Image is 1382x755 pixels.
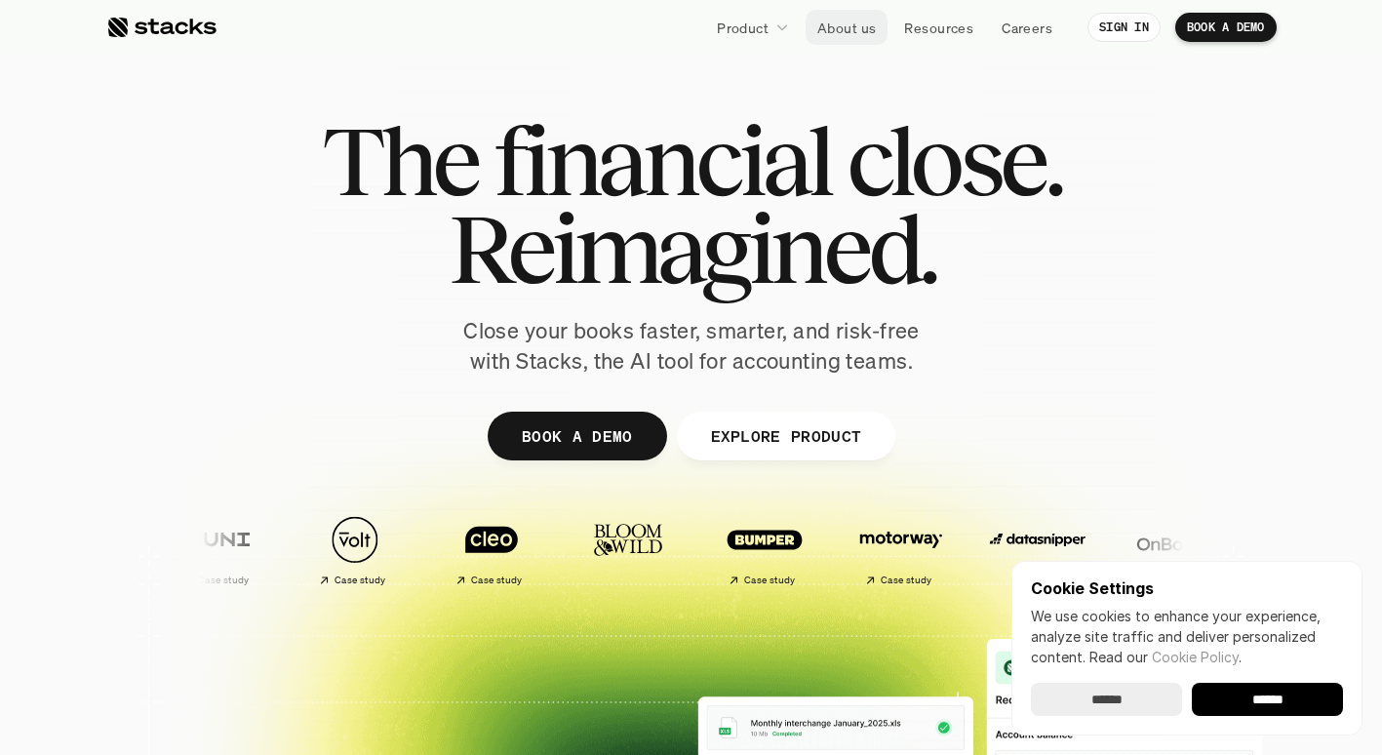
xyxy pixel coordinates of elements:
p: EXPLORE PRODUCT [710,421,861,450]
h2: Case study [743,575,795,586]
a: Case study [701,505,828,594]
a: Case study [292,505,418,594]
a: Case study [428,505,555,594]
span: Read our . [1089,649,1242,665]
span: close. [847,117,1061,205]
span: Reimagined. [448,205,934,293]
span: The [322,117,477,205]
a: BOOK A DEMO [487,412,666,460]
p: We use cookies to enhance your experience, analyze site traffic and deliver personalized content. [1031,606,1343,667]
p: BOOK A DEMO [521,421,632,450]
p: SIGN IN [1099,20,1149,34]
a: Case study [838,505,965,594]
p: Product [717,18,769,38]
a: BOOK A DEMO [1175,13,1277,42]
a: Careers [990,10,1064,45]
p: Close your books faster, smarter, and risk-free with Stacks, the AI tool for accounting teams. [448,316,935,377]
a: Cookie Policy [1152,649,1239,665]
a: Resources [892,10,985,45]
h2: Case study [334,575,385,586]
p: BOOK A DEMO [1187,20,1265,34]
a: Privacy Policy [230,452,316,465]
h2: Case study [880,575,931,586]
h2: Case study [470,575,522,586]
p: Careers [1002,18,1052,38]
a: SIGN IN [1087,13,1161,42]
h2: Case study [197,575,249,586]
p: Resources [904,18,973,38]
p: Cookie Settings [1031,580,1343,596]
span: financial [494,117,830,205]
a: Case study [155,505,282,594]
a: EXPLORE PRODUCT [676,412,895,460]
p: About us [817,18,876,38]
a: About us [806,10,888,45]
